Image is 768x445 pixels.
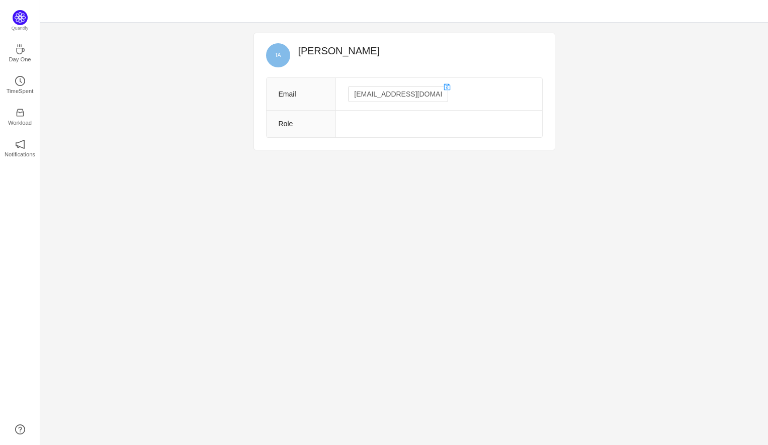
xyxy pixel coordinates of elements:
p: TimeSpent [7,86,34,96]
i: icon: coffee [15,44,25,54]
i: icon: inbox [15,108,25,118]
img: Quantify [13,10,28,25]
p: Day One [9,55,31,64]
h2: [PERSON_NAME] [298,43,543,58]
th: Email [267,78,336,111]
a: icon: question-circle [15,424,25,434]
i: icon: save [444,83,451,91]
span: TA [275,52,281,58]
p: Quantify [12,25,29,32]
a: icon: inboxWorkload [15,111,25,121]
i: icon: notification [15,139,25,149]
th: Role [267,111,336,138]
i: icon: clock-circle [15,76,25,86]
a: icon: clock-circleTimeSpent [15,79,25,89]
a: icon: notificationNotifications [15,142,25,152]
p: Workload [8,118,32,127]
a: icon: coffeeDay One [15,47,25,57]
p: Notifications [5,150,35,159]
input: Email [348,86,448,102]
